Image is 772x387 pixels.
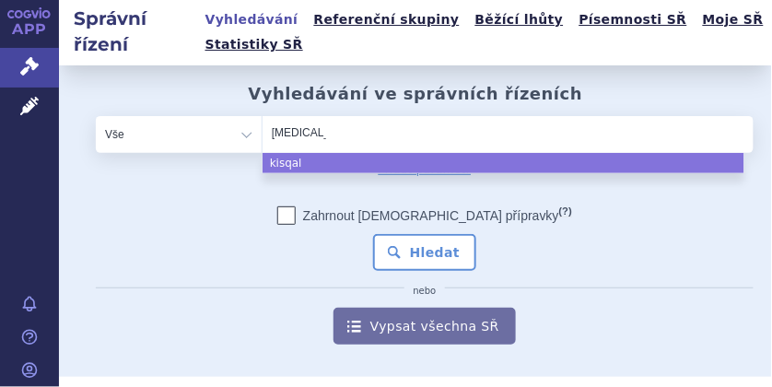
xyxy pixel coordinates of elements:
a: Moje SŘ [697,7,769,32]
abbr: (?) [559,205,572,217]
button: Hledat [373,234,477,271]
a: Vypsat všechna SŘ [333,308,516,345]
a: Statistiky SŘ [200,32,309,57]
label: Zahrnout [DEMOGRAPHIC_DATA] přípravky [277,206,572,225]
a: Vyhledávání [200,7,304,32]
h2: Správní řízení [59,6,200,57]
i: nebo [404,286,446,297]
li: kisqal [263,153,745,173]
a: Referenční skupiny [309,7,465,32]
h2: Vyhledávání ve správních řízeních [248,84,582,104]
a: Běžící lhůty [470,7,569,32]
a: Písemnosti SŘ [574,7,693,32]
